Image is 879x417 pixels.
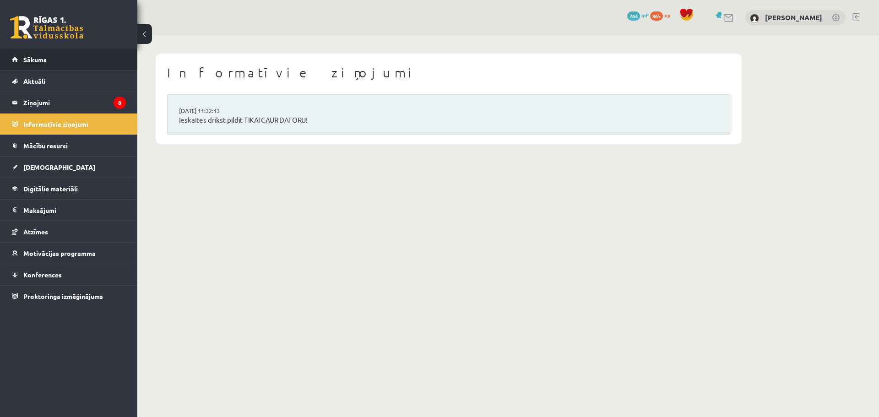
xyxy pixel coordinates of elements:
span: [DEMOGRAPHIC_DATA] [23,163,95,171]
span: Digitālie materiāli [23,184,78,193]
a: Ziņojumi8 [12,92,126,113]
legend: Ziņojumi [23,92,126,113]
a: 865 xp [650,11,675,19]
a: Digitālie materiāli [12,178,126,199]
a: Informatīvie ziņojumi [12,114,126,135]
a: Maksājumi [12,200,126,221]
span: mP [641,11,649,19]
img: Jaromirs Četčikovs [750,14,759,23]
a: Ieskaites drīkst pildīt TIKAI CAUR DATORU! [179,115,718,125]
a: Konferences [12,264,126,285]
a: Atzīmes [12,221,126,242]
span: Proktoringa izmēģinājums [23,292,103,300]
a: Mācību resursi [12,135,126,156]
span: xp [664,11,670,19]
a: Rīgas 1. Tālmācības vidusskola [10,16,83,39]
a: Aktuāli [12,70,126,92]
a: [DEMOGRAPHIC_DATA] [12,157,126,178]
span: Sākums [23,55,47,64]
legend: Informatīvie ziņojumi [23,114,126,135]
legend: Maksājumi [23,200,126,221]
span: Aktuāli [23,77,45,85]
a: Proktoringa izmēģinājums [12,286,126,307]
span: Konferences [23,271,62,279]
a: [PERSON_NAME] [765,13,822,22]
a: Sākums [12,49,126,70]
i: 8 [114,97,126,109]
a: [DATE] 11:32:13 [179,106,248,115]
span: Mācību resursi [23,141,68,150]
a: 764 mP [627,11,649,19]
span: 865 [650,11,663,21]
span: 764 [627,11,640,21]
h1: Informatīvie ziņojumi [167,65,730,81]
span: Motivācijas programma [23,249,96,257]
a: Motivācijas programma [12,243,126,264]
span: Atzīmes [23,227,48,236]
